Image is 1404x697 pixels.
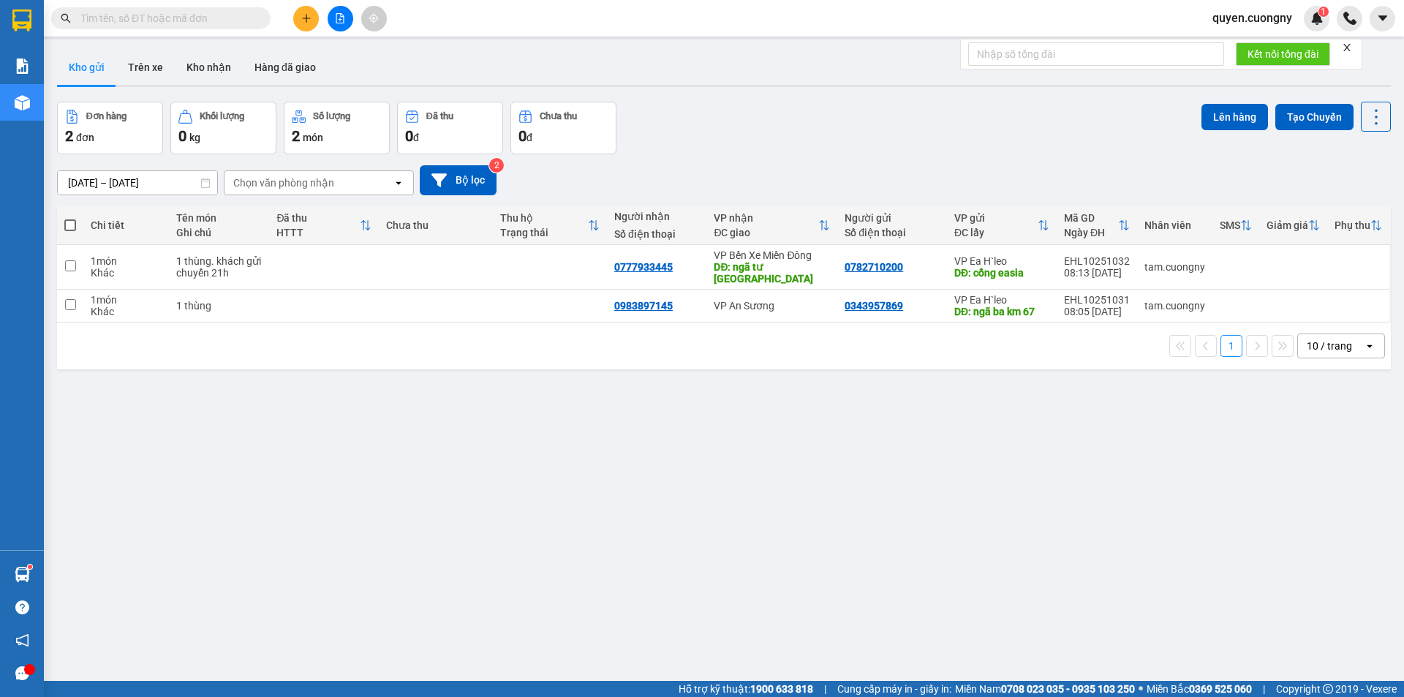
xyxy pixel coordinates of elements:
div: 1 thùng [176,300,262,312]
div: Giảm giá [1267,219,1308,231]
span: Miền Bắc [1147,681,1252,697]
div: ĐC lấy [954,227,1038,238]
img: phone-icon [1343,12,1356,25]
th: Toggle SortBy [947,206,1057,245]
div: tam.cuongny [1144,300,1205,312]
div: DĐ: cổng easia [954,267,1049,279]
span: 0 [405,127,413,145]
div: HTTT [276,227,360,238]
sup: 1 [1318,7,1329,17]
div: VP Ea H`leo [954,255,1049,267]
div: Mã GD [1064,212,1118,224]
button: Kho nhận [175,50,243,85]
svg: open [393,177,404,189]
div: VP Bến Xe Miền Đông [714,249,830,261]
div: Chọn văn phòng nhận [233,176,334,190]
div: Số điện thoại [614,228,699,240]
button: aim [361,6,387,31]
div: DĐ: ngã tư chợ đình [714,261,830,285]
input: Select a date range. [58,171,217,195]
svg: open [1364,340,1375,352]
div: Chưa thu [540,111,577,121]
th: Toggle SortBy [269,206,379,245]
div: 08:05 [DATE] [1064,306,1130,317]
div: Đã thu [276,212,360,224]
button: plus [293,6,319,31]
div: Đã thu [426,111,453,121]
div: 0782710200 [845,261,903,273]
div: VP Ea H`leo [954,294,1049,306]
button: Bộ lọc [420,165,497,195]
th: Toggle SortBy [493,206,607,245]
button: 1 [1220,335,1242,357]
th: Toggle SortBy [706,206,837,245]
button: Số lượng2món [284,102,390,154]
span: Cung cấp máy in - giấy in: [837,681,951,697]
span: 2 [292,127,300,145]
strong: 0369 525 060 [1189,683,1252,695]
span: question-circle [15,600,29,614]
th: Toggle SortBy [1057,206,1137,245]
button: Kết nối tổng đài [1236,42,1330,66]
span: caret-down [1376,12,1389,25]
span: 1 [1321,7,1326,17]
span: 0 [518,127,526,145]
div: 1 món [91,255,162,267]
span: quyen.cuongny [1201,9,1304,27]
button: Lên hàng [1201,104,1268,130]
span: close [1342,42,1352,53]
span: Kết nối tổng đài [1248,46,1318,62]
div: Số lượng [313,111,350,121]
div: 10 / trang [1307,339,1352,353]
span: đ [413,132,419,143]
span: 2 [65,127,73,145]
img: warehouse-icon [15,567,30,582]
img: logo-vxr [12,10,31,31]
div: 1 thùng. khách gửi chuyến 21h [176,255,262,279]
div: 1 món [91,294,162,306]
sup: 2 [489,158,504,173]
strong: 0708 023 035 - 0935 103 250 [1001,683,1135,695]
div: Trạng thái [500,227,588,238]
div: 0777933445 [614,261,673,273]
div: Số điện thoại [845,227,940,238]
span: Hỗ trợ kỹ thuật: [679,681,813,697]
input: Nhập số tổng đài [968,42,1224,66]
div: Ngày ĐH [1064,227,1118,238]
div: Khác [91,267,162,279]
button: Hàng đã giao [243,50,328,85]
div: Khác [91,306,162,317]
th: Toggle SortBy [1327,206,1389,245]
span: | [824,681,826,697]
div: VP nhận [714,212,818,224]
div: Thu hộ [500,212,588,224]
button: Chưa thu0đ [510,102,616,154]
div: Tên món [176,212,262,224]
div: Chưa thu [386,219,486,231]
span: copyright [1323,684,1333,694]
div: 0343957869 [845,300,903,312]
span: search [61,13,71,23]
div: VP gửi [954,212,1038,224]
span: 0 [178,127,186,145]
span: đ [526,132,532,143]
span: plus [301,13,312,23]
strong: 1900 633 818 [750,683,813,695]
span: | [1263,681,1265,697]
button: Tạo Chuyến [1275,104,1354,130]
button: file-add [328,6,353,31]
div: ĐC giao [714,227,818,238]
span: aim [369,13,379,23]
div: EHL10251031 [1064,294,1130,306]
button: caret-down [1370,6,1395,31]
div: Phụ thu [1335,219,1370,231]
sup: 1 [28,565,32,569]
button: Đơn hàng2đơn [57,102,163,154]
div: 08:13 [DATE] [1064,267,1130,279]
img: solution-icon [15,59,30,74]
div: SMS [1220,219,1240,231]
button: Đã thu0đ [397,102,503,154]
span: món [303,132,323,143]
span: file-add [335,13,345,23]
div: VP An Sương [714,300,830,312]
